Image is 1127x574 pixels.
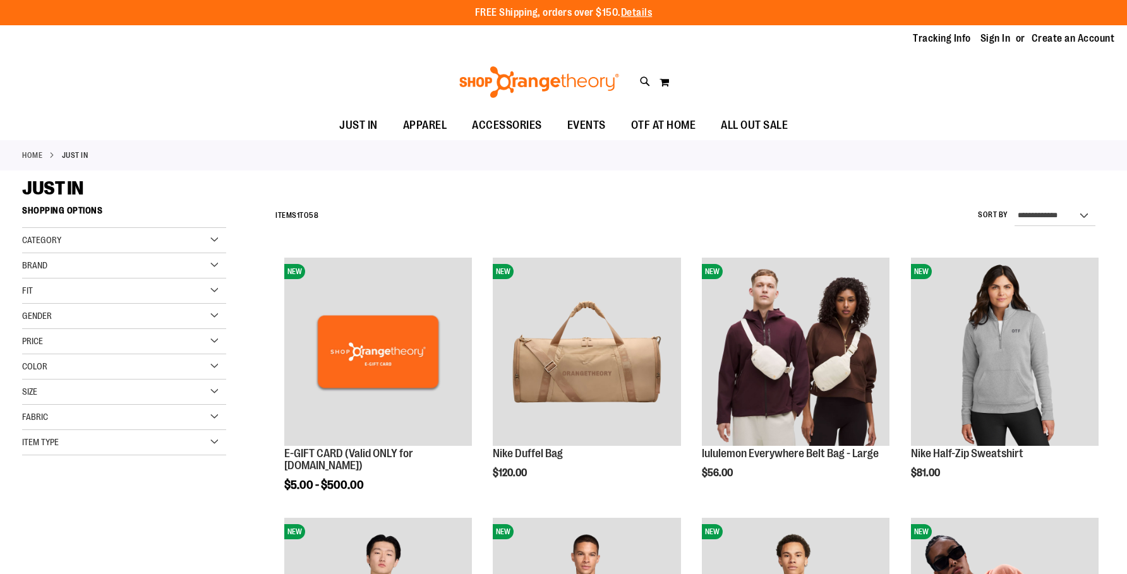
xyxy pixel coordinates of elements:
[278,251,478,523] div: product
[1032,32,1115,45] a: Create an Account
[493,258,680,445] img: Nike Duffel Bag
[22,437,59,447] span: Item Type
[721,111,788,140] span: ALL OUT SALE
[702,258,889,447] a: lululemon Everywhere Belt Bag - LargeNEW
[567,111,606,140] span: EVENTS
[22,150,42,161] a: Home
[631,111,696,140] span: OTF AT HOME
[284,264,305,279] span: NEW
[911,524,932,539] span: NEW
[702,264,723,279] span: NEW
[297,211,300,220] span: 1
[284,479,364,491] span: $5.00 - $500.00
[22,311,52,321] span: Gender
[493,258,680,447] a: Nike Duffel BagNEW
[275,206,318,225] h2: Items to
[22,285,33,296] span: Fit
[22,235,61,245] span: Category
[911,264,932,279] span: NEW
[22,336,43,346] span: Price
[911,258,1099,445] img: Nike Half-Zip Sweatshirt
[472,111,542,140] span: ACCESSORIES
[284,524,305,539] span: NEW
[493,524,514,539] span: NEW
[702,467,735,479] span: $56.00
[493,447,563,460] a: Nike Duffel Bag
[22,412,48,422] span: Fabric
[493,264,514,279] span: NEW
[284,258,472,445] img: E-GIFT CARD (Valid ONLY for ShopOrangetheory.com)
[284,258,472,447] a: E-GIFT CARD (Valid ONLY for ShopOrangetheory.com)NEW
[696,251,896,511] div: product
[309,211,318,220] span: 58
[62,150,88,161] strong: JUST IN
[702,524,723,539] span: NEW
[284,447,413,472] a: E-GIFT CARD (Valid ONLY for [DOMAIN_NAME])
[22,177,83,199] span: JUST IN
[22,361,47,371] span: Color
[980,32,1011,45] a: Sign In
[22,386,37,397] span: Size
[911,258,1099,447] a: Nike Half-Zip SweatshirtNEW
[913,32,971,45] a: Tracking Info
[905,251,1105,511] div: product
[493,467,529,479] span: $120.00
[403,111,447,140] span: APPAREL
[702,447,879,460] a: lululemon Everywhere Belt Bag - Large
[911,467,942,479] span: $81.00
[621,7,653,18] a: Details
[702,258,889,445] img: lululemon Everywhere Belt Bag - Large
[457,66,621,98] img: Shop Orangetheory
[339,111,378,140] span: JUST IN
[486,251,687,511] div: product
[978,210,1008,220] label: Sort By
[475,6,653,20] p: FREE Shipping, orders over $150.
[22,260,47,270] span: Brand
[911,447,1023,460] a: Nike Half-Zip Sweatshirt
[22,200,226,228] strong: Shopping Options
